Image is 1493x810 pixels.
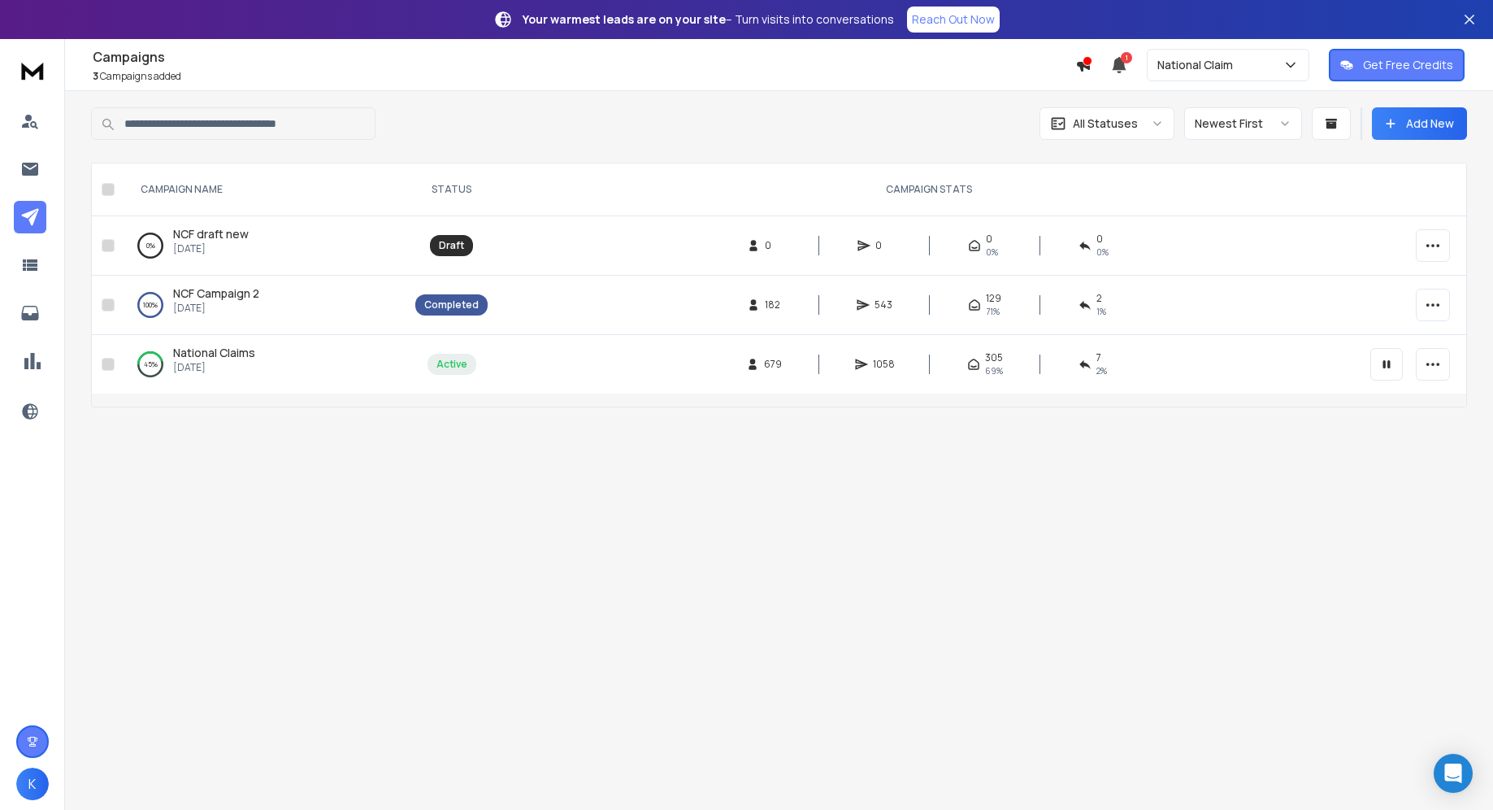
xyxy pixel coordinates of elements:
[907,7,1000,33] a: Reach Out Now
[93,47,1075,67] h1: Campaigns
[173,302,259,315] p: [DATE]
[764,358,782,371] span: 679
[986,233,992,246] span: 0
[1184,107,1302,140] button: Newest First
[173,226,249,242] span: NCF draft new
[1096,351,1101,364] span: 7
[16,768,49,800] button: K
[121,163,406,216] th: CAMPAIGN NAME
[1096,292,1102,305] span: 2
[875,298,892,311] span: 543
[765,239,781,252] span: 0
[1096,305,1106,318] span: 1 %
[1096,233,1103,246] span: 0
[1096,246,1109,259] span: 0%
[1434,754,1473,793] div: Open Intercom Messenger
[1096,364,1107,377] span: 2 %
[173,226,249,242] a: NCF draft new
[173,285,259,302] a: NCF Campaign 2
[523,11,726,27] strong: Your warmest leads are on your site
[93,70,1075,83] p: Campaigns added
[121,216,406,276] td: 0%NCF draft new[DATE]
[173,345,255,360] span: National Claims
[1329,49,1465,81] button: Get Free Credits
[121,335,406,394] td: 45%National Claims[DATE]
[1073,115,1138,132] p: All Statuses
[146,237,155,254] p: 0 %
[765,298,781,311] span: 182
[1121,52,1132,63] span: 1
[144,356,158,372] p: 45 %
[173,361,255,374] p: [DATE]
[986,305,1000,318] span: 71 %
[986,292,1001,305] span: 129
[173,285,259,301] span: NCF Campaign 2
[436,358,467,371] div: Active
[143,297,158,313] p: 100 %
[16,55,49,85] img: logo
[1363,57,1453,73] p: Get Free Credits
[985,364,1003,377] span: 69 %
[424,298,479,311] div: Completed
[875,239,892,252] span: 0
[912,11,995,28] p: Reach Out Now
[93,69,98,83] span: 3
[1157,57,1239,73] p: National Claim
[173,345,255,361] a: National Claims
[173,242,249,255] p: [DATE]
[523,11,894,28] p: – Turn visits into conversations
[406,163,497,216] th: STATUS
[497,163,1361,216] th: CAMPAIGN STATS
[121,276,406,335] td: 100%NCF Campaign 2[DATE]
[439,239,464,252] div: Draft
[985,351,1003,364] span: 305
[986,246,998,259] span: 0%
[873,358,895,371] span: 1058
[1372,107,1467,140] button: Add New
